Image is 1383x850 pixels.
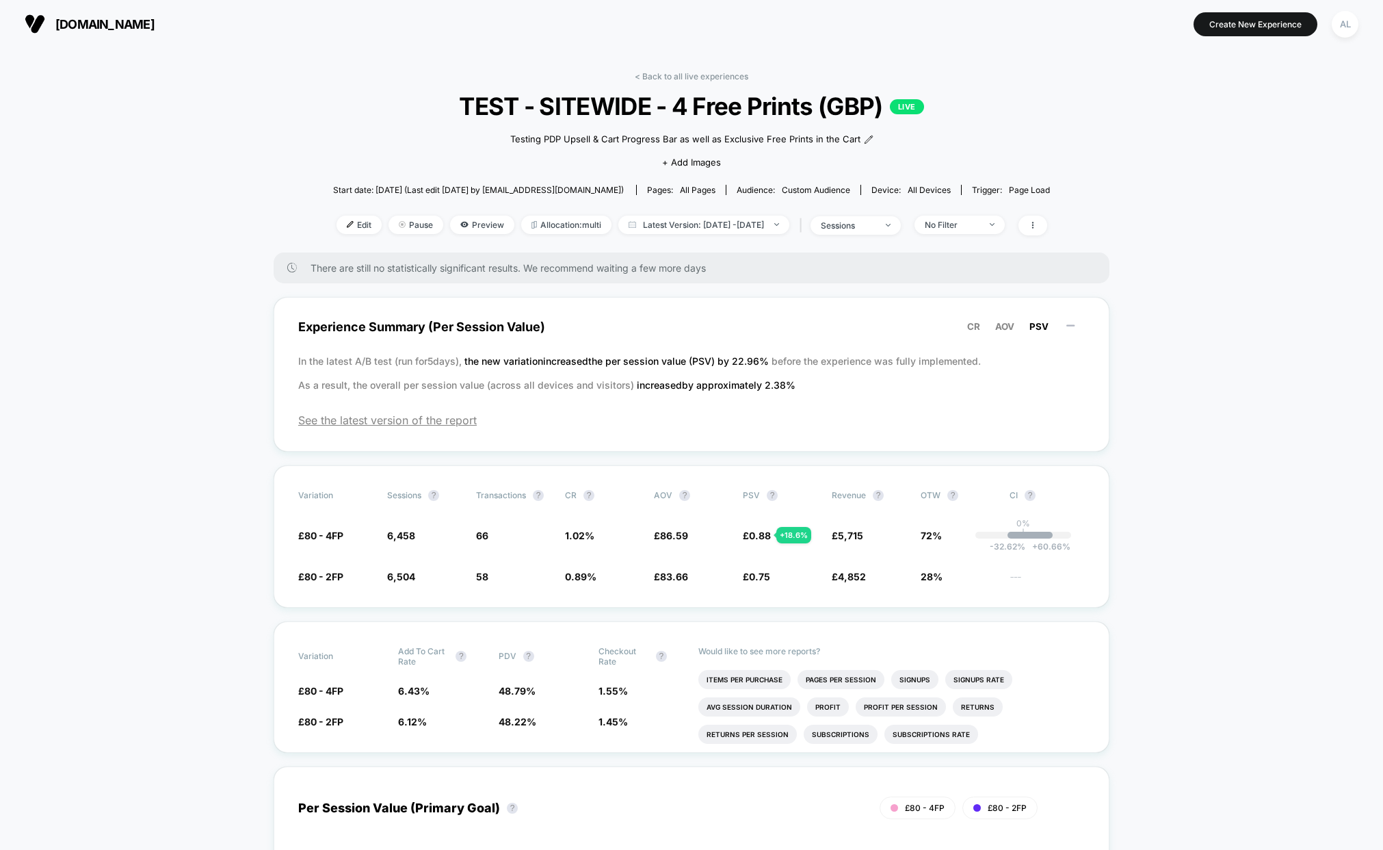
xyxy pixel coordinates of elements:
[947,490,958,501] button: ?
[456,651,466,662] button: ?
[464,355,772,367] span: the new variation increased the per session value (PSV) by 22.96 %
[399,221,406,228] img: end
[387,490,421,500] span: Sessions
[298,716,343,727] span: £80 - 2FP
[598,685,628,697] span: 1.55 %
[1032,541,1038,552] span: +
[832,490,866,500] span: Revenue
[884,725,978,744] li: Subscriptions Rate
[749,530,771,541] span: 0.88
[618,216,789,234] span: Latest Version: [DATE] - [DATE]
[1025,490,1036,501] button: ?
[886,224,891,227] img: end
[737,185,850,195] div: Audience:
[476,530,488,541] span: 66
[629,221,636,228] img: calendar
[749,571,770,582] span: 0.75
[635,71,748,81] a: < Back to all live experiences
[565,490,577,500] span: CR
[499,685,536,697] span: 48.79 %
[743,571,770,582] span: £
[990,223,995,226] img: end
[398,685,430,697] span: 6.43 %
[337,216,382,234] span: Edit
[988,803,1027,813] span: £80 - 2FP
[499,651,516,661] span: PDV
[743,530,771,541] span: £
[387,571,415,582] span: 6,504
[565,530,594,541] span: 1.02 %
[1016,518,1030,528] p: 0%
[782,185,850,195] span: Custom Audience
[21,13,159,35] button: [DOMAIN_NAME]
[531,221,537,229] img: rebalance
[533,490,544,501] button: ?
[660,571,688,582] span: 83.66
[298,349,1085,397] p: In the latest A/B test (run for 5 days), before the experience was fully implemented. As a result...
[873,490,884,501] button: ?
[347,221,354,228] img: edit
[908,185,951,195] span: all devices
[776,527,811,543] div: + 18.6 %
[388,216,443,234] span: Pause
[510,133,860,146] span: Testing PDP Upsell & Cart Progress Bar as well as Exclusive Free Prints in the Cart
[55,17,155,31] span: [DOMAIN_NAME]
[654,490,672,500] span: AOV
[1009,185,1050,195] span: Page Load
[654,530,688,541] span: £
[637,379,795,391] span: increased by approximately 2.38 %
[890,99,924,114] p: LIVE
[298,646,373,667] span: Variation
[679,490,690,501] button: ?
[698,725,797,744] li: Returns Per Session
[647,185,715,195] div: Pages:
[598,646,649,667] span: Checkout Rate
[1025,320,1053,333] button: PSV
[798,670,884,689] li: Pages Per Session
[743,490,760,500] span: PSV
[298,413,1085,427] span: See the latest version of the report
[921,530,942,541] span: 72%
[821,220,875,231] div: sessions
[333,185,624,195] span: Start date: [DATE] (Last edit [DATE] by [EMAIL_ADDRESS][DOMAIN_NAME])
[662,157,721,168] span: + Add Images
[565,571,596,582] span: 0.89 %
[598,716,628,727] span: 1.45 %
[656,651,667,662] button: ?
[698,697,800,717] li: Avg Session Duration
[1010,573,1085,583] span: ---
[807,697,849,717] li: Profit
[905,803,945,813] span: £80 - 4FP
[774,223,779,226] img: end
[838,571,866,582] span: 4,852
[680,185,715,195] span: all pages
[925,220,979,230] div: No Filter
[387,530,415,541] span: 6,458
[298,311,1085,342] span: Experience Summary (Per Session Value)
[990,541,1025,552] span: -32.62 %
[856,697,946,717] li: Profit Per Session
[953,697,1003,717] li: Returns
[298,490,373,501] span: Variation
[507,803,518,814] button: ?
[521,216,611,234] span: Allocation: multi
[369,92,1014,120] span: TEST - SITEWIDE - 4 Free Prints (GBP)
[832,530,863,541] span: £
[995,321,1014,332] span: AOV
[963,320,984,333] button: CR
[832,571,866,582] span: £
[1029,321,1049,332] span: PSV
[698,670,791,689] li: Items Per Purchase
[450,216,514,234] span: Preview
[796,216,811,235] span: |
[1025,541,1070,552] span: 60.66 %
[1332,11,1358,38] div: AL
[398,646,449,667] span: Add To Cart Rate
[311,262,1082,274] span: There are still no statistically significant results. We recommend waiting a few more days
[499,716,536,727] span: 48.22 %
[523,651,534,662] button: ?
[298,571,343,582] span: £80 - 2FP
[698,646,1085,656] p: Would like to see more reports?
[654,571,688,582] span: £
[476,490,526,500] span: Transactions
